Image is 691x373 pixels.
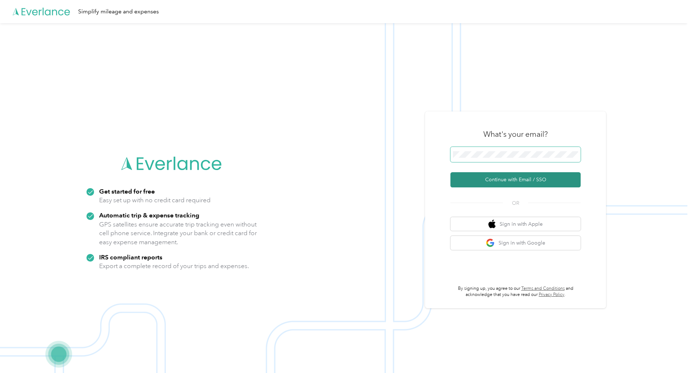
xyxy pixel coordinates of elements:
[99,211,199,219] strong: Automatic trip & expense tracking
[450,172,581,187] button: Continue with Email / SSO
[486,238,495,247] img: google logo
[99,187,155,195] strong: Get started for free
[503,199,528,207] span: OR
[483,129,548,139] h3: What's your email?
[488,220,496,229] img: apple logo
[450,285,581,298] p: By signing up, you agree to our and acknowledge that you have read our .
[450,236,581,250] button: google logoSign in with Google
[521,286,565,291] a: Terms and Conditions
[78,7,159,16] div: Simplify mileage and expenses
[539,292,564,297] a: Privacy Policy
[450,217,581,231] button: apple logoSign in with Apple
[99,262,249,271] p: Export a complete record of your trips and expenses.
[99,196,211,205] p: Easy set up with no credit card required
[99,253,162,261] strong: IRS compliant reports
[99,220,257,247] p: GPS satellites ensure accurate trip tracking even without cell phone service. Integrate your bank...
